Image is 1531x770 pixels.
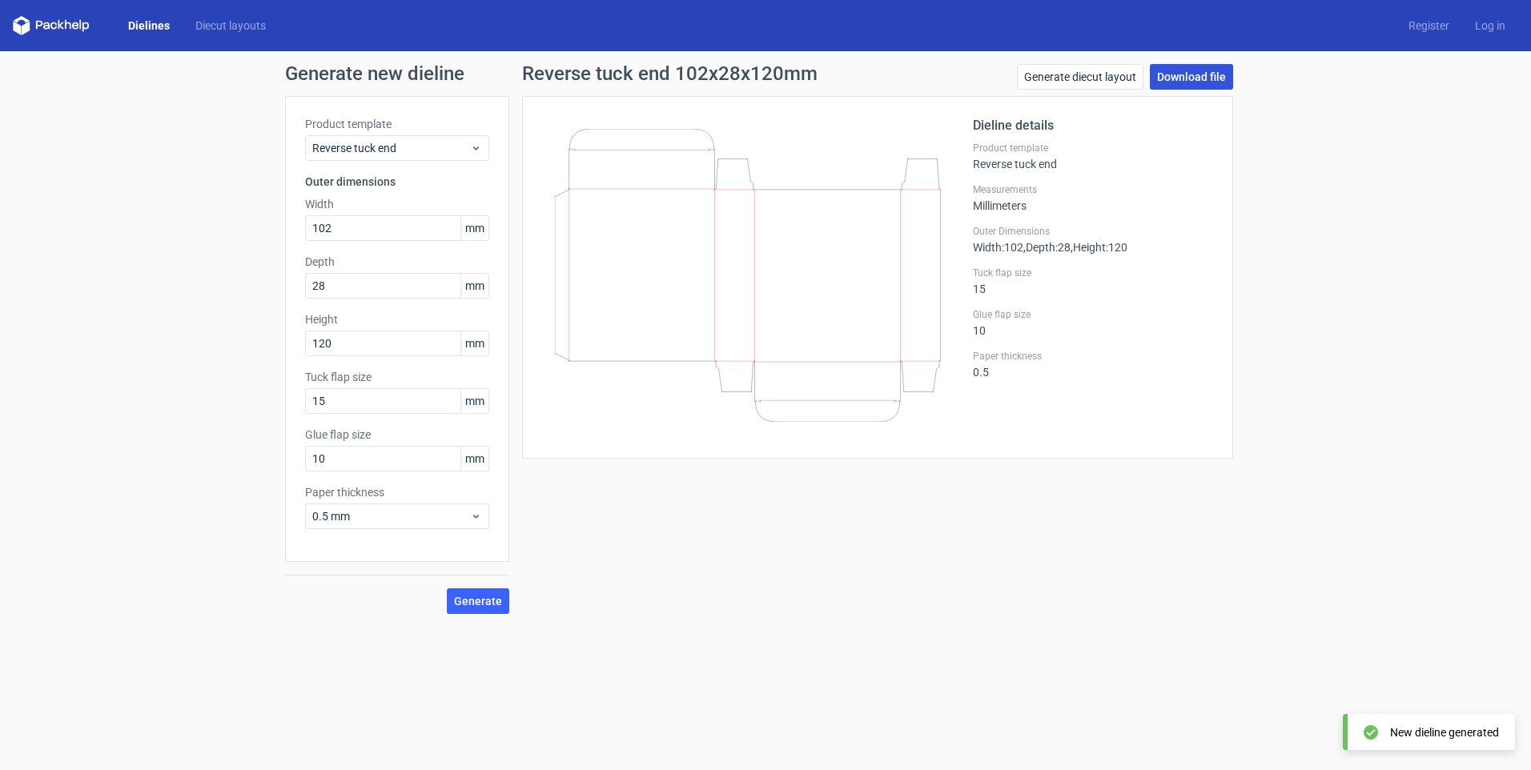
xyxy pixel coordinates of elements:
a: Dielines [115,18,183,34]
span: Reverse tuck end [312,140,470,156]
label: Glue flap size [305,427,489,443]
a: Log in [1462,18,1518,34]
span: mm [460,447,488,471]
span: mm [460,216,488,240]
div: Reverse tuck end [973,142,1213,170]
span: mm [460,389,488,413]
div: 0.5 [973,350,1213,379]
label: Measurements [973,183,1213,196]
span: Width : 102 [973,241,1023,254]
h1: Generate new dieline [285,64,1246,83]
span: Generate [454,596,502,607]
label: Product template [305,116,489,132]
h3: Outer dimensions [305,174,489,190]
label: Tuck flap size [973,267,1213,279]
h1: Reverse tuck end 102x28x120mm [522,64,818,83]
div: New dieline generated [1390,724,1499,740]
label: Tuck flap size [305,369,489,385]
span: , Height : 120 [1071,241,1127,254]
a: Register [1396,18,1462,34]
span: mm [460,331,488,355]
label: Outer Dimensions [973,225,1213,238]
label: Paper thickness [973,350,1213,363]
a: Diecut layouts [183,18,279,34]
div: Millimeters [973,183,1213,212]
span: 0.5 mm [312,508,470,524]
div: 15 [973,267,1213,295]
label: Depth [305,254,489,270]
label: Glue flap size [973,308,1213,321]
a: Download file [1150,64,1233,90]
button: Generate [447,588,509,614]
label: Paper thickness [305,484,489,500]
a: Generate diecut layout [1017,64,1143,90]
h2: Dieline details [973,116,1213,135]
label: Product template [973,142,1213,154]
label: Height [305,311,489,327]
span: , Depth : 28 [1023,241,1071,254]
span: mm [460,274,488,298]
div: 10 [973,308,1213,337]
label: Width [305,196,489,212]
